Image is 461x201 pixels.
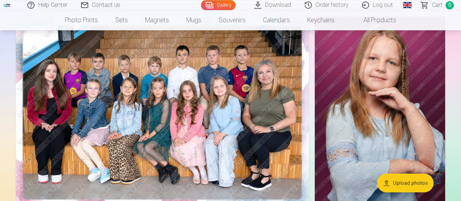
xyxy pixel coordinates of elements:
[377,174,434,192] button: Upload photos
[210,10,254,30] a: Souvenirs
[299,10,343,30] a: Keychains
[254,10,299,30] a: Calendars
[107,10,136,30] a: Sets
[136,10,178,30] a: Magnets
[446,1,454,9] span: 0
[56,10,107,30] a: Photo prints
[343,10,405,30] a: All products
[432,1,443,9] span: Сart
[3,3,11,7] img: /fa1
[178,10,210,30] a: Mugs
